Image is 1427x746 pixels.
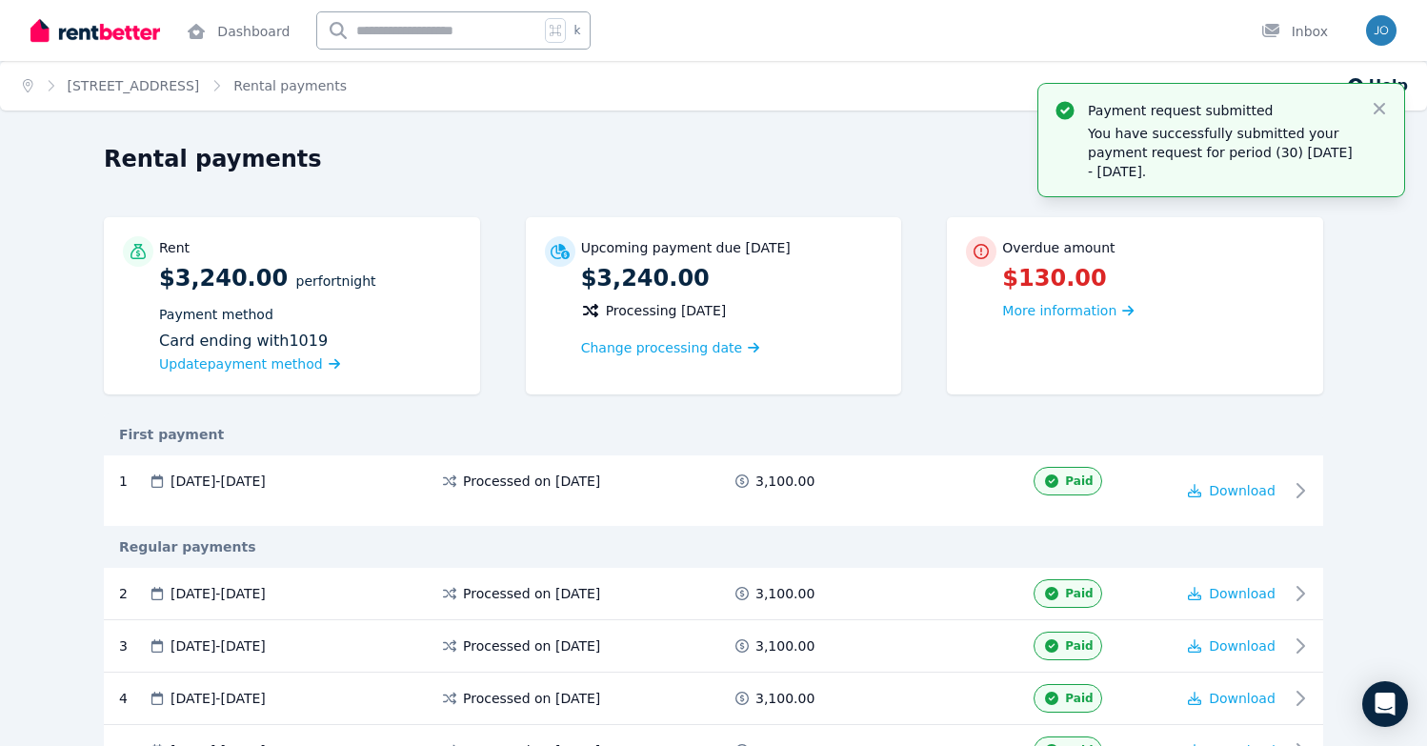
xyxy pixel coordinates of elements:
[1002,238,1115,257] p: Overdue amount
[1088,101,1355,120] p: Payment request submitted
[606,301,727,320] span: Processing [DATE]
[1188,636,1276,655] button: Download
[581,263,883,293] p: $3,240.00
[1002,263,1304,293] p: $130.00
[171,636,266,655] span: [DATE] - [DATE]
[1209,483,1276,498] span: Download
[755,584,814,603] span: 3,100.00
[581,338,760,357] a: Change processing date
[159,330,461,353] div: Card ending with 1019
[755,472,814,491] span: 3,100.00
[171,689,266,708] span: [DATE] - [DATE]
[68,78,200,93] a: [STREET_ADDRESS]
[1261,22,1328,41] div: Inbox
[1002,303,1116,318] span: More information
[159,238,190,257] p: Rent
[119,472,148,491] div: 1
[1362,681,1408,727] div: Open Intercom Messenger
[1209,638,1276,654] span: Download
[171,584,266,603] span: [DATE] - [DATE]
[233,76,347,95] span: Rental payments
[573,23,580,38] span: k
[159,305,461,324] p: Payment method
[1065,474,1093,489] span: Paid
[755,636,814,655] span: 3,100.00
[463,584,600,603] span: Processed on [DATE]
[1065,586,1093,601] span: Paid
[119,684,148,713] div: 4
[463,689,600,708] span: Processed on [DATE]
[1088,124,1355,181] p: You have successfully submitted your payment request for period (30) [DATE] - [DATE].
[1366,15,1397,46] img: Jon Atherton
[1346,74,1408,97] button: Help
[1188,584,1276,603] button: Download
[581,238,791,257] p: Upcoming payment due [DATE]
[104,425,1323,444] div: First payment
[159,356,323,372] span: Update payment method
[1188,481,1276,500] button: Download
[463,472,600,491] span: Processed on [DATE]
[1209,586,1276,601] span: Download
[1065,638,1093,654] span: Paid
[463,636,600,655] span: Processed on [DATE]
[1188,689,1276,708] button: Download
[104,537,1323,556] div: Regular payments
[755,689,814,708] span: 3,100.00
[119,632,148,660] div: 3
[30,16,160,45] img: RentBetter
[1209,691,1276,706] span: Download
[119,579,148,608] div: 2
[296,273,376,289] span: per Fortnight
[159,263,461,375] p: $3,240.00
[1065,691,1093,706] span: Paid
[171,472,266,491] span: [DATE] - [DATE]
[104,144,322,174] h1: Rental payments
[581,338,743,357] span: Change processing date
